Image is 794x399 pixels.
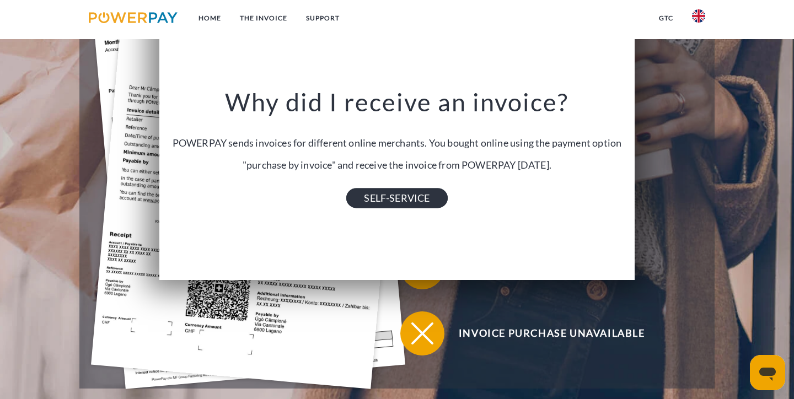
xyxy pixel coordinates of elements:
[297,8,349,28] a: Support
[692,9,705,23] img: en
[650,8,683,28] a: GTC
[400,245,687,289] button: Help-Center
[750,355,785,390] iframe: Button to launch messaging window
[409,320,436,347] img: qb_close.svg
[189,8,230,28] a: Home
[230,8,297,28] a: THE INVOICE
[346,188,447,208] a: SELF-SERVICE
[89,12,178,23] img: logo-powerpay.svg
[167,87,627,198] div: POWERPAY sends invoices for different online merchants. You bought online using the payment optio...
[417,311,687,355] span: Invoice purchase unavailable
[167,87,627,118] h3: Why did I receive an invoice?
[400,311,687,355] button: Invoice purchase unavailable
